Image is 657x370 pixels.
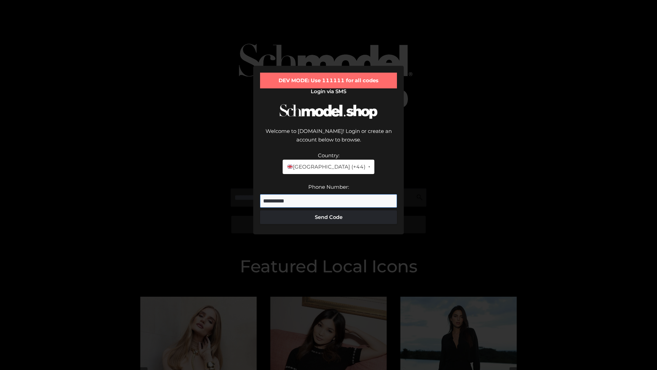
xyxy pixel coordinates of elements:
[260,210,397,224] button: Send Code
[277,98,380,125] img: Schmodel Logo
[260,73,397,88] div: DEV MODE: Use 111111 for all codes
[308,184,349,190] label: Phone Number:
[318,152,339,159] label: Country:
[287,164,293,169] img: 🇬🇧
[287,162,365,171] span: [GEOGRAPHIC_DATA] (+44)
[260,88,397,95] h2: Login via SMS
[260,127,397,151] div: Welcome to [DOMAIN_NAME]! Login or create an account below to browse.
